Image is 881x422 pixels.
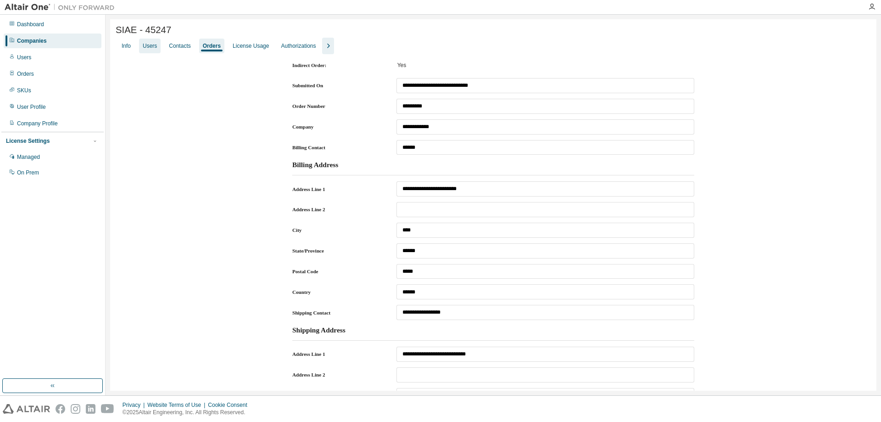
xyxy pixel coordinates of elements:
div: Users [17,54,31,61]
div: Company Profile [17,120,58,127]
div: Companies [17,37,47,45]
div: License Usage [233,42,269,50]
h3: Shipping Address [292,326,346,335]
p: © 2025 Altair Engineering, Inc. All Rights Reserved. [123,409,253,416]
label: Billing Contact [292,144,381,151]
span: SIAE - 45247 [116,25,171,35]
label: Address Line 2 [292,206,381,213]
div: Yes [397,62,694,69]
label: Address Line 1 [292,350,381,358]
div: User Profile [17,103,46,111]
div: Orders [203,42,221,50]
h3: Billing Address [292,160,338,169]
div: Managed [17,153,40,161]
div: License Settings [6,137,50,145]
img: facebook.svg [56,404,65,414]
label: Submitted On [292,82,381,89]
label: Postal Code [292,268,381,275]
img: linkedin.svg [86,404,95,414]
img: Altair One [5,3,119,12]
div: Info [122,42,131,50]
div: Contacts [169,42,190,50]
div: Cookie Consent [208,401,252,409]
label: Company [292,123,381,130]
label: Indirect Order: [292,62,379,69]
div: Authorizations [281,42,316,50]
label: City [292,226,381,234]
label: Address Line 1 [292,186,381,193]
img: altair_logo.svg [3,404,50,414]
label: Shipping Contact [292,309,381,316]
label: State/Province [292,247,381,254]
div: On Prem [17,169,39,176]
label: Order Number [292,102,381,110]
div: Orders [17,70,34,78]
div: Privacy [123,401,147,409]
div: Website Terms of Use [147,401,208,409]
img: youtube.svg [101,404,114,414]
div: Users [143,42,157,50]
img: instagram.svg [71,404,80,414]
label: Country [292,288,381,296]
div: SKUs [17,87,31,94]
label: Address Line 2 [292,371,381,378]
div: Dashboard [17,21,44,28]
